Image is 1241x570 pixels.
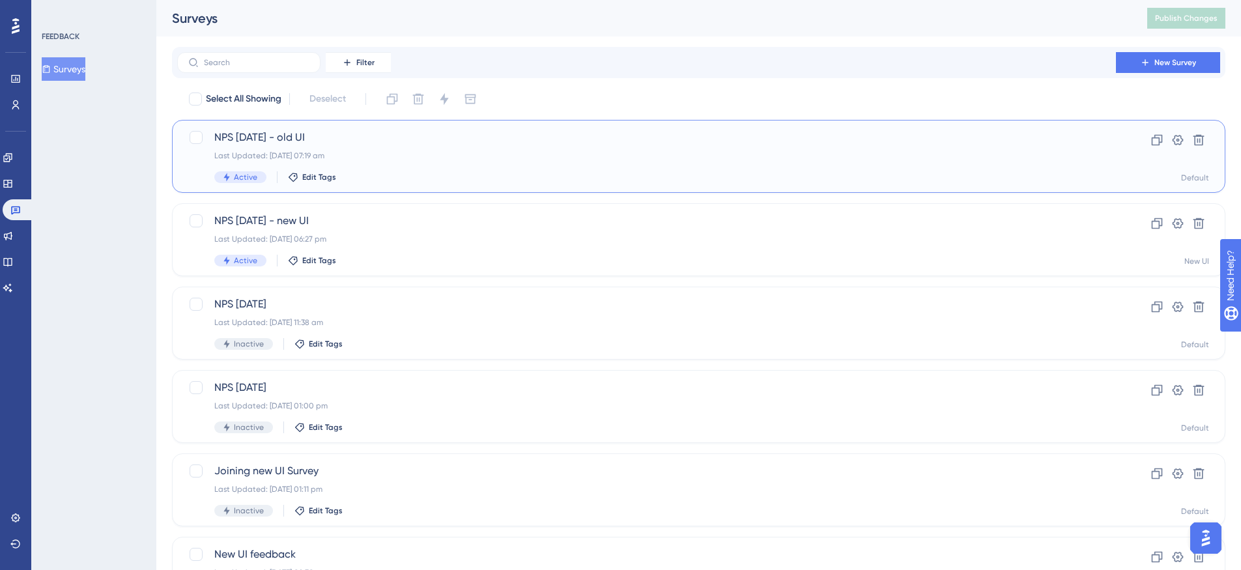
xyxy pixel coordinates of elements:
[1181,173,1209,183] div: Default
[294,506,343,516] button: Edit Tags
[214,547,1079,562] span: New UI feedback
[1186,519,1225,558] iframe: UserGuiding AI Assistant Launcher
[294,422,343,433] button: Edit Tags
[204,58,309,67] input: Search
[234,172,257,182] span: Active
[214,401,1079,411] div: Last Updated: [DATE] 01:00 pm
[1116,52,1220,73] button: New Survey
[1155,13,1218,23] span: Publish Changes
[1147,8,1225,29] button: Publish Changes
[294,339,343,349] button: Edit Tags
[234,255,257,266] span: Active
[288,255,336,266] button: Edit Tags
[214,130,1079,145] span: NPS [DATE] - old UI
[214,380,1079,395] span: NPS [DATE]
[309,506,343,516] span: Edit Tags
[234,422,264,433] span: Inactive
[172,9,1115,27] div: Surveys
[1154,57,1196,68] span: New Survey
[214,296,1079,312] span: NPS [DATE]
[302,255,336,266] span: Edit Tags
[214,234,1079,244] div: Last Updated: [DATE] 06:27 pm
[356,57,375,68] span: Filter
[309,339,343,349] span: Edit Tags
[298,87,358,111] button: Deselect
[206,91,281,107] span: Select All Showing
[1181,339,1209,350] div: Default
[234,339,264,349] span: Inactive
[1184,256,1209,266] div: New UI
[31,3,81,19] span: Need Help?
[1181,506,1209,517] div: Default
[309,91,346,107] span: Deselect
[234,506,264,516] span: Inactive
[214,484,1079,494] div: Last Updated: [DATE] 01:11 pm
[1181,423,1209,433] div: Default
[42,57,85,81] button: Surveys
[214,317,1079,328] div: Last Updated: [DATE] 11:38 am
[214,150,1079,161] div: Last Updated: [DATE] 07:19 am
[214,213,1079,229] span: NPS [DATE] - new UI
[42,31,79,42] div: FEEDBACK
[309,422,343,433] span: Edit Tags
[302,172,336,182] span: Edit Tags
[326,52,391,73] button: Filter
[288,172,336,182] button: Edit Tags
[214,463,1079,479] span: Joining new UI Survey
